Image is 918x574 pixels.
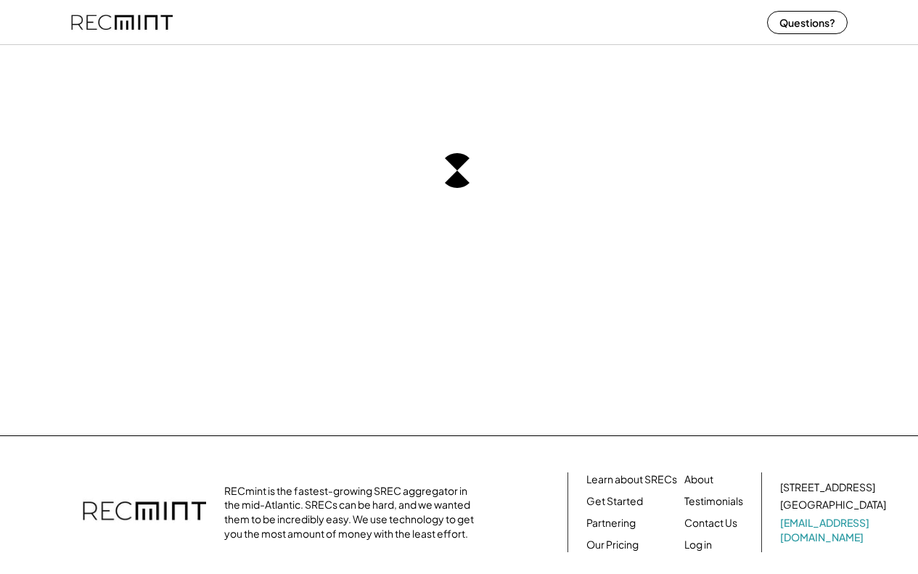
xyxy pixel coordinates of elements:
a: Log in [684,538,712,552]
a: Partnering [586,516,636,530]
a: Get Started [586,494,643,509]
a: Our Pricing [586,538,639,552]
a: Contact Us [684,516,737,530]
img: recmint-logotype%403x.png [83,487,206,538]
div: RECmint is the fastest-growing SREC aggregator in the mid-Atlantic. SRECs can be hard, and we wan... [224,484,482,541]
div: [GEOGRAPHIC_DATA] [780,498,886,512]
img: recmint-logotype%403x%20%281%29.jpeg [71,3,173,41]
div: [STREET_ADDRESS] [780,480,875,495]
a: Learn about SRECs [586,472,677,487]
button: Questions? [767,11,848,34]
a: [EMAIL_ADDRESS][DOMAIN_NAME] [780,516,889,544]
a: About [684,472,713,487]
a: Testimonials [684,494,743,509]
